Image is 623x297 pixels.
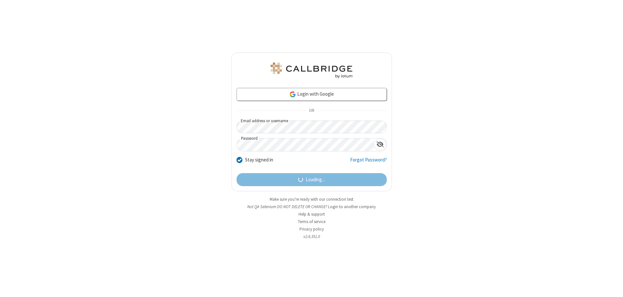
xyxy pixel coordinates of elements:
li: v2.6.351.0 [231,233,392,240]
li: Not QA Selenium DO NOT DELETE OR CHANGE? [231,204,392,210]
input: Email address or username [237,121,387,133]
button: Login to another company [328,204,376,210]
label: Stay signed in [245,156,273,164]
a: Forgot Password? [350,156,387,169]
button: Loading... [237,173,387,186]
a: Login with Google [237,88,387,101]
img: QA Selenium DO NOT DELETE OR CHANGE [269,63,354,78]
a: Help & support [299,211,325,217]
a: Privacy policy [299,226,324,232]
img: google-icon.png [289,91,296,98]
a: Make sure you're ready with our connection test [270,196,353,202]
div: Show password [374,138,386,150]
iframe: Chat [607,280,618,292]
input: Password [237,138,374,151]
span: Loading... [306,176,325,184]
a: Terms of service [298,219,325,224]
span: OR [306,106,317,115]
